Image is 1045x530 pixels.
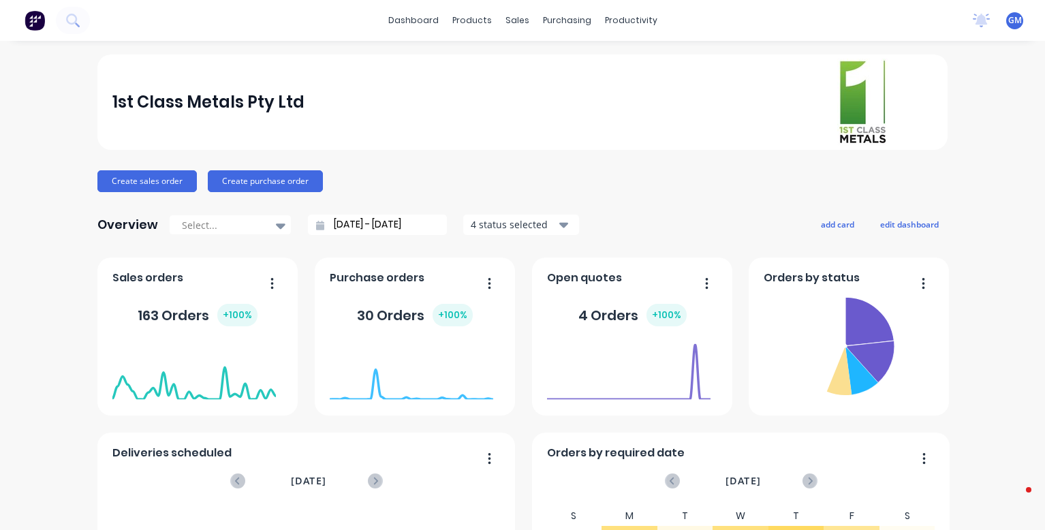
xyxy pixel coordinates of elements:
div: productivity [598,10,664,31]
div: T [768,506,824,526]
div: S [879,506,935,526]
div: sales [499,10,536,31]
iframe: Intercom live chat [999,484,1031,516]
div: 163 Orders [138,304,258,326]
div: Overview [97,211,158,238]
button: edit dashboard [871,215,948,233]
div: 4 Orders [578,304,687,326]
div: 30 Orders [357,304,473,326]
button: Create sales order [97,170,197,192]
div: M [602,506,657,526]
button: add card [812,215,863,233]
div: W [713,506,768,526]
div: 1st Class Metals Pty Ltd [112,89,305,116]
span: Open quotes [547,270,622,286]
span: Orders by status [764,270,860,286]
div: + 100 % [217,304,258,326]
span: [DATE] [291,473,326,488]
div: purchasing [536,10,598,31]
span: GM [1008,14,1022,27]
img: Factory [25,10,45,31]
span: Orders by required date [547,445,685,461]
div: 4 status selected [471,217,557,232]
img: 1st Class Metals Pty Ltd [837,59,888,146]
span: [DATE] [726,473,761,488]
div: F [824,506,879,526]
a: dashboard [381,10,446,31]
button: 4 status selected [463,215,579,235]
span: Sales orders [112,270,183,286]
div: + 100 % [646,304,687,326]
div: + 100 % [433,304,473,326]
div: products [446,10,499,31]
button: Create purchase order [208,170,323,192]
div: T [657,506,713,526]
div: S [546,506,602,526]
span: Purchase orders [330,270,424,286]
